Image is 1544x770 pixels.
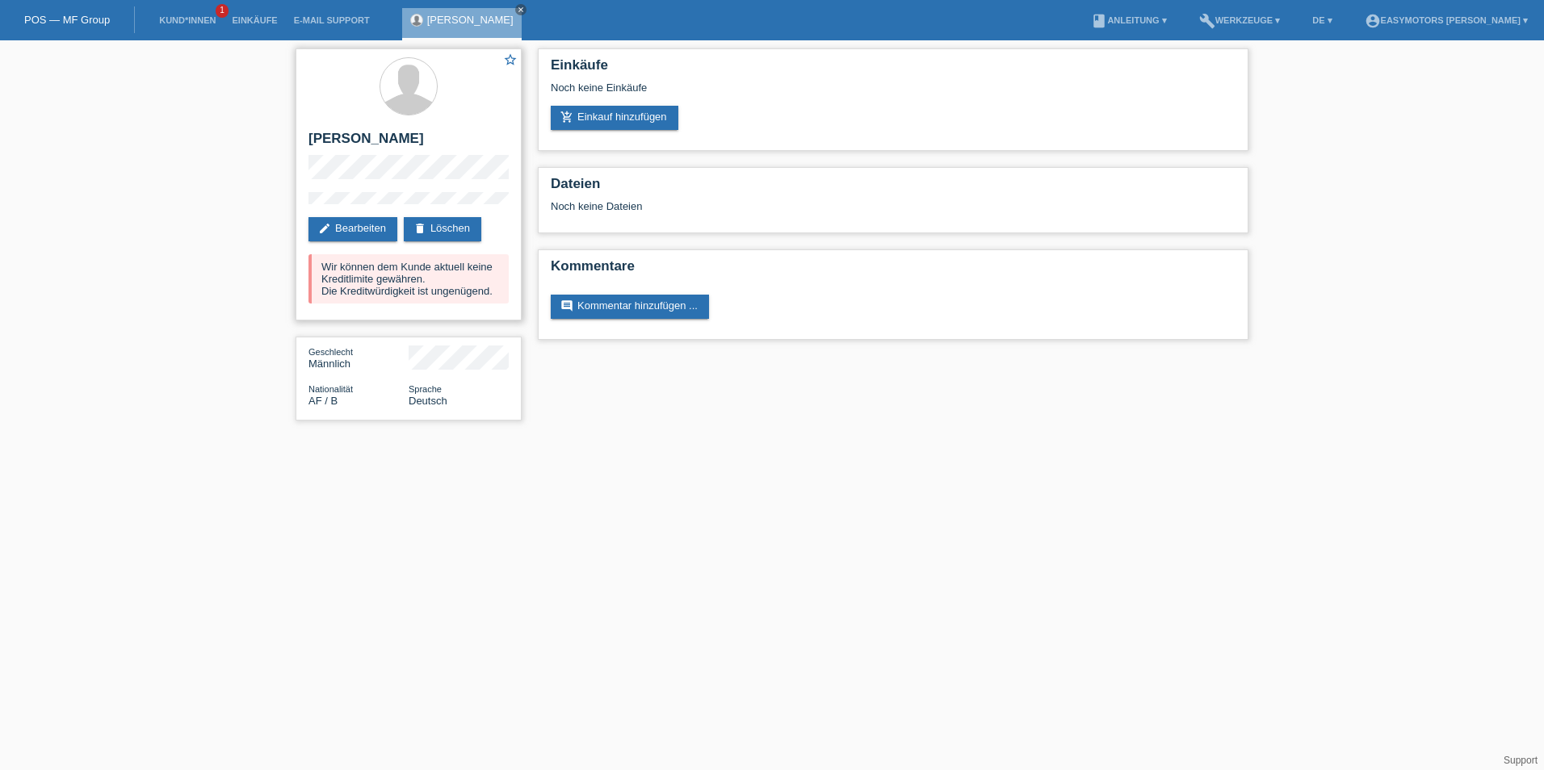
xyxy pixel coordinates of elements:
a: Einkäufe [224,15,285,25]
h2: Kommentare [551,258,1236,282]
a: E-Mail Support [286,15,378,25]
i: build [1199,13,1215,29]
i: book [1091,13,1107,29]
a: add_shopping_cartEinkauf hinzufügen [551,106,678,130]
span: 1 [216,4,229,18]
i: add_shopping_cart [560,111,573,123]
i: star_border [503,52,518,67]
i: edit [318,222,331,235]
div: Noch keine Einkäufe [551,82,1236,106]
i: delete [413,222,426,235]
div: Noch keine Dateien [551,200,1044,212]
a: commentKommentar hinzufügen ... [551,295,709,319]
i: account_circle [1365,13,1381,29]
div: Männlich [308,345,409,370]
a: Kund*innen [151,15,224,25]
span: Geschlecht [308,347,353,357]
i: close [517,6,525,14]
div: Wir können dem Kunde aktuell keine Kreditlimite gewähren. Die Kreditwürdigkeit ist ungenügend. [308,254,509,303]
a: POS — MF Group [24,14,110,26]
span: Afghanistan / B / 12.11.2015 [308,395,338,407]
h2: [PERSON_NAME] [308,131,509,155]
i: comment [560,299,573,312]
span: Nationalität [308,384,353,394]
a: editBearbeiten [308,217,397,241]
a: [PERSON_NAME] [427,14,514,26]
a: account_circleEasymotors [PERSON_NAME] ▾ [1357,15,1536,25]
a: Support [1504,755,1538,766]
a: bookAnleitung ▾ [1083,15,1174,25]
a: close [515,4,527,15]
span: Sprache [409,384,442,394]
a: deleteLöschen [404,217,481,241]
a: buildWerkzeuge ▾ [1191,15,1289,25]
a: DE ▾ [1304,15,1340,25]
a: star_border [503,52,518,69]
h2: Einkäufe [551,57,1236,82]
h2: Dateien [551,176,1236,200]
span: Deutsch [409,395,447,407]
